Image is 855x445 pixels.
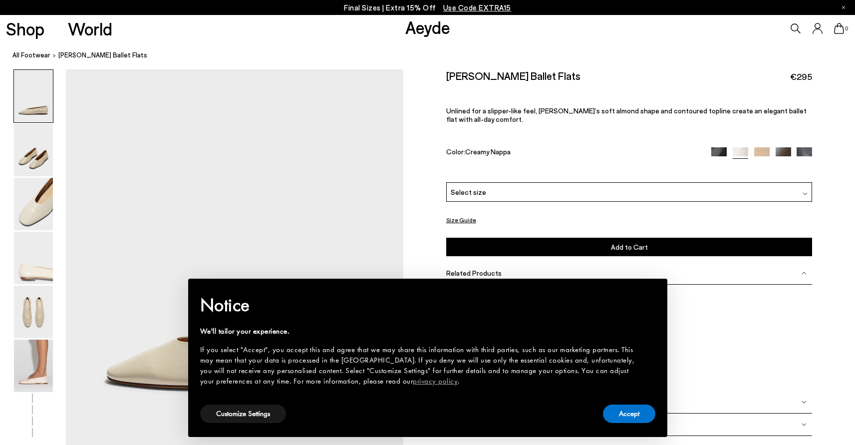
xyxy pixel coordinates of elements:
span: 0 [844,26,849,31]
span: Navigate to /collections/ss25-final-sizes [443,3,511,12]
span: × [648,286,654,301]
a: All Footwear [12,50,50,60]
span: Related Products [446,269,502,277]
span: Add to Cart [611,243,648,251]
img: Kirsten Ballet Flats - Image 1 [14,70,53,122]
div: We'll tailor your experience. [200,326,639,337]
a: Aeyde [405,16,450,37]
p: Final Sizes | Extra 15% Off [344,1,511,14]
span: Unlined for a slipper-like feel, [PERSON_NAME]’s soft almond shape and contoured topline create a... [446,106,807,123]
span: Select size [451,187,486,197]
span: €295 [790,70,812,83]
button: Size Guide [446,214,476,226]
img: Kirsten Ballet Flats - Image 4 [14,232,53,284]
button: Accept [603,405,655,423]
div: Color: [446,147,700,159]
button: Customize Settings [200,405,286,423]
img: svg%3E [802,400,807,405]
a: World [68,20,112,37]
nav: breadcrumb [12,42,855,69]
a: 0 [834,23,844,34]
h2: [PERSON_NAME] Ballet Flats [446,69,580,82]
img: Kirsten Ballet Flats - Image 6 [14,340,53,392]
img: svg%3E [802,271,807,276]
a: Shop [6,20,44,37]
a: privacy policy [413,376,458,386]
img: svg%3E [802,422,807,427]
button: Add to Cart [446,238,813,256]
span: Creamy Nappa [465,147,511,156]
img: svg%3E [803,191,808,196]
img: Kirsten Ballet Flats - Image 3 [14,178,53,230]
h2: Notice [200,292,639,318]
img: Kirsten Ballet Flats - Image 5 [14,286,53,338]
div: If you select "Accept", you accept this and agree that we may share this information with third p... [200,345,639,387]
span: [PERSON_NAME] Ballet Flats [58,50,147,60]
button: Close this notice [639,282,663,306]
img: Kirsten Ballet Flats - Image 2 [14,124,53,176]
